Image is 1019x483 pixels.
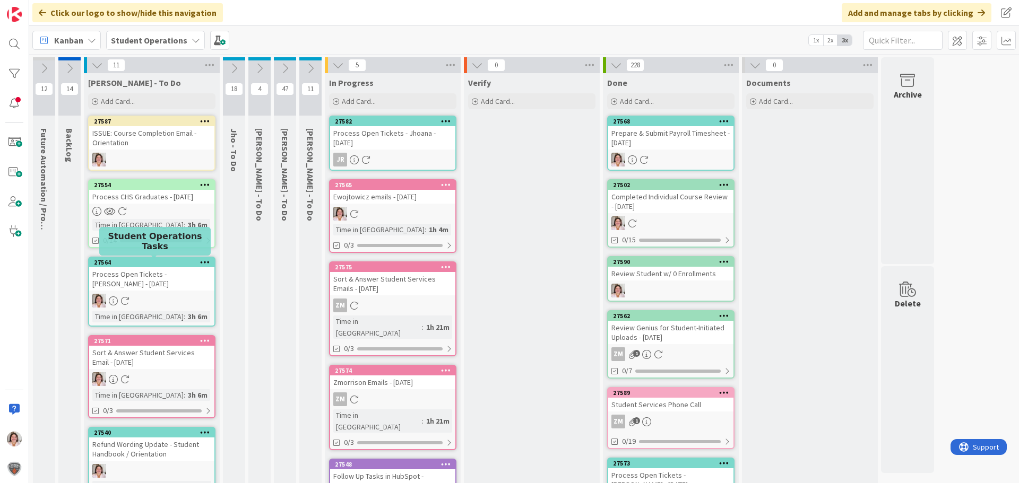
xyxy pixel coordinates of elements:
span: 0 [765,59,783,72]
span: Eric - To Do [280,128,290,221]
div: Click our logo to show/hide this navigation [32,3,223,22]
span: Verify [468,77,491,88]
div: 27587 [94,118,214,125]
a: 27575Sort & Answer Student Services Emails - [DATE]ZMTime in [GEOGRAPHIC_DATA]:1h 21m0/3 [329,261,456,356]
div: Add and manage tabs by clicking [842,3,991,22]
span: 47 [276,83,294,95]
div: 27587ISSUE: Course Completion Email - Orientation [89,117,214,150]
img: EW [611,216,625,230]
span: 1 [633,417,640,424]
span: Documents [746,77,791,88]
div: Prepare & Submit Payroll Timesheet - [DATE] [608,126,733,150]
span: 4 [251,83,269,95]
div: Ewojtowicz emails - [DATE] [330,190,455,204]
span: 5 [348,59,366,72]
span: Add Card... [481,96,515,106]
div: ZM [608,415,733,428]
div: 27573 [608,459,733,468]
span: Future Automation / Process Building [39,128,49,273]
div: 27568 [613,118,733,125]
div: 27589Student Services Phone Call [608,388,733,411]
div: Review Genius for Student-Initiated Uploads - [DATE] [608,321,733,344]
div: 3h 6m [185,219,210,231]
div: 27582 [330,117,455,126]
span: In Progress [329,77,374,88]
div: 27548 [335,461,455,468]
div: 27540 [94,429,214,436]
div: 27540 [89,428,214,437]
div: 27571 [89,336,214,346]
div: Completed Individual Course Review - [DATE] [608,190,733,213]
div: 27574 [335,367,455,374]
div: 27502Completed Individual Course Review - [DATE] [608,180,733,213]
div: 27548 [330,460,455,469]
span: BackLog [64,128,75,162]
a: 27590Review Student w/ 0 EnrollmentsEW [607,256,735,302]
span: : [184,311,185,322]
span: 3x [837,35,852,46]
span: : [184,219,185,231]
div: ZM [330,298,455,312]
div: Review Student w/ 0 Enrollments [608,267,733,280]
div: 27568Prepare & Submit Payroll Timesheet - [DATE] [608,117,733,150]
span: 11 [301,83,319,95]
span: 0/3 [103,405,113,416]
div: 27564 [89,258,214,267]
span: Add Card... [342,96,376,106]
div: Process CHS Graduates - [DATE] [89,190,214,204]
span: 0/15 [622,234,636,245]
div: 27574Zmorrison Emails - [DATE] [330,366,455,389]
div: EW [89,294,214,308]
div: ZM [333,392,347,406]
span: Add Card... [620,96,654,106]
div: Student Services Phone Call [608,398,733,411]
div: Time in [GEOGRAPHIC_DATA] [92,389,184,401]
div: 27554Process CHS Graduates - [DATE] [89,180,214,204]
span: Zaida - To Do [254,128,265,221]
div: 27590 [613,258,733,266]
div: 27571Sort & Answer Student Services Email - [DATE] [89,336,214,369]
div: 27565Ewojtowicz emails - [DATE] [330,180,455,204]
div: 1h 21m [424,415,452,427]
div: Zmorrison Emails - [DATE] [330,375,455,389]
div: ISSUE: Course Completion Email - Orientation [89,126,214,150]
img: EW [92,372,106,386]
a: 27571Sort & Answer Student Services Email - [DATE]EWTime in [GEOGRAPHIC_DATA]:3h 6m0/3 [88,335,215,418]
div: 1h 4m [426,224,451,235]
div: 3h 6m [185,311,210,322]
div: 27554 [89,180,214,190]
div: 27562 [613,312,733,320]
div: 27502 [608,180,733,190]
div: JR [333,153,347,166]
input: Quick Filter... [863,31,943,50]
div: 27564Process Open Tickets - [PERSON_NAME] - [DATE] [89,258,214,291]
span: Kanban [54,34,83,47]
div: 27502 [613,181,733,189]
div: Process Open Tickets - Jhoana - [DATE] [330,126,455,150]
div: 27565 [330,180,455,190]
div: Time in [GEOGRAPHIC_DATA] [333,409,422,433]
span: 12 [35,83,53,95]
div: 27573 [613,460,733,467]
div: Sort & Answer Student Services Emails - [DATE] [330,272,455,295]
div: Refund Wording Update - Student Handbook / Orientation [89,437,214,461]
span: 0/19 [622,436,636,447]
div: Time in [GEOGRAPHIC_DATA] [333,315,422,339]
div: EW [89,464,214,478]
img: EW [92,294,106,308]
div: 27540Refund Wording Update - Student Handbook / Orientation [89,428,214,461]
b: Student Operations [111,35,187,46]
a: 27568Prepare & Submit Payroll Timesheet - [DATE]EW [607,116,735,171]
a: 27565Ewojtowicz emails - [DATE]EWTime in [GEOGRAPHIC_DATA]:1h 4m0/3 [329,179,456,253]
img: EW [611,284,625,297]
img: Visit kanbanzone.com [7,7,22,22]
div: 27575 [330,262,455,272]
span: Amanda - To Do [305,128,316,221]
div: JR [330,153,455,166]
a: 27562Review Genius for Student-Initiated Uploads - [DATE]ZM0/7 [607,310,735,379]
a: 27564Process Open Tickets - [PERSON_NAME] - [DATE]EWTime in [GEOGRAPHIC_DATA]:3h 6m [88,257,215,327]
div: 1h 21m [424,321,452,333]
span: 0/3 [344,437,354,448]
a: 27574Zmorrison Emails - [DATE]ZMTime in [GEOGRAPHIC_DATA]:1h 21m0/3 [329,365,456,450]
div: 27554 [94,181,214,189]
